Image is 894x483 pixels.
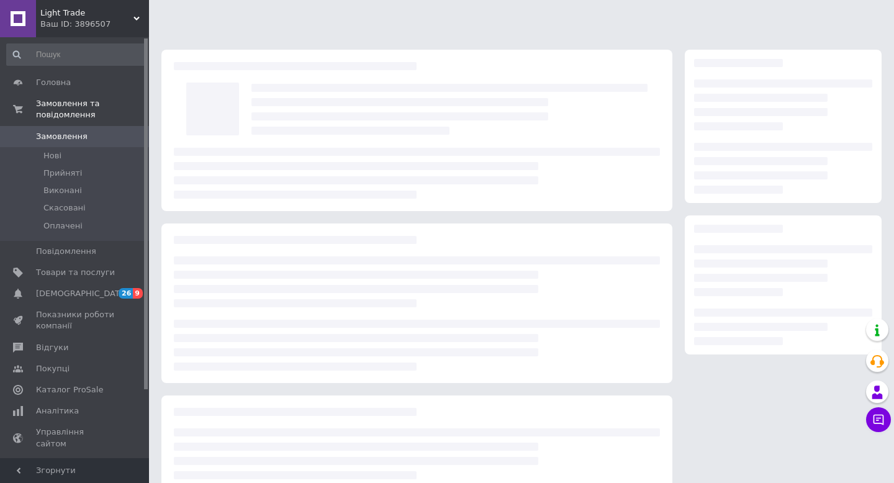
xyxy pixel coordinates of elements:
[43,185,82,196] span: Виконані
[36,246,96,257] span: Повідомлення
[866,407,891,432] button: Чат з покупцем
[36,342,68,353] span: Відгуки
[36,363,70,374] span: Покупці
[43,220,83,232] span: Оплачені
[43,150,61,161] span: Нові
[36,288,128,299] span: [DEMOGRAPHIC_DATA]
[119,288,133,299] span: 26
[36,405,79,417] span: Аналітика
[40,19,149,30] div: Ваш ID: 3896507
[6,43,147,66] input: Пошук
[36,384,103,395] span: Каталог ProSale
[36,309,115,332] span: Показники роботи компанії
[36,267,115,278] span: Товари та послуги
[43,168,82,179] span: Прийняті
[40,7,133,19] span: Light Trade
[36,98,149,120] span: Замовлення та повідомлення
[36,131,88,142] span: Замовлення
[36,77,71,88] span: Головна
[133,288,143,299] span: 9
[43,202,86,214] span: Скасовані
[36,427,115,449] span: Управління сайтом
